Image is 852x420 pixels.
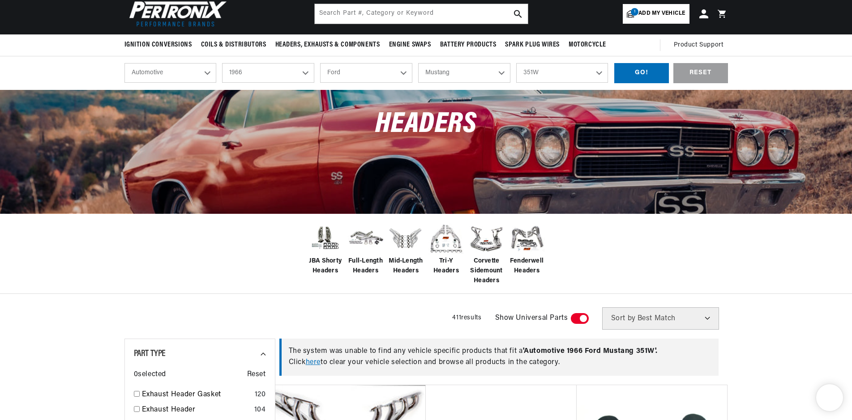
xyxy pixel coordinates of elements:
span: 0 selected [134,369,166,381]
a: Exhaust Header [142,404,251,416]
span: Battery Products [440,40,497,50]
span: Corvette Sidemount Headers [469,256,505,286]
span: Part Type [134,349,166,358]
span: Mid-Length Headers [388,256,424,276]
select: Model [418,63,510,83]
img: Mid-Length Headers [388,221,424,256]
summary: Ignition Conversions [124,34,197,55]
span: Reset [247,369,266,381]
a: Corvette Sidemount Headers Corvette Sidemount Headers [469,221,505,286]
img: Full-Length Headers [348,224,384,252]
input: Search Part #, Category or Keyword [315,4,528,24]
span: 1 [631,8,638,16]
span: Show Universal Parts [495,313,568,324]
div: 104 [254,404,266,416]
select: Ride Type [124,63,217,83]
div: 120 [255,389,266,401]
span: Headers, Exhausts & Components [275,40,380,50]
span: Headers [375,110,476,139]
select: Year [222,63,314,83]
span: Tri-Y Headers [428,256,464,276]
span: Engine Swaps [389,40,431,50]
select: Make [320,63,412,83]
select: Engine [516,63,608,83]
summary: Engine Swaps [385,34,436,55]
img: JBA Shorty Headers [308,223,343,253]
img: Fenderwell Headers [509,221,545,256]
span: Coils & Distributors [201,40,266,50]
span: Sort by [611,315,636,322]
a: JBA Shorty Headers JBA Shorty Headers [308,221,343,276]
span: JBA Shorty Headers [308,256,343,276]
span: Add my vehicle [638,9,685,18]
button: search button [508,4,528,24]
a: here [306,359,321,366]
span: Spark Plug Wires [505,40,560,50]
div: The system was unable to find any vehicle specific products that fit a Click to clear your vehicl... [279,339,719,376]
a: Tri-Y Headers Tri-Y Headers [428,221,464,276]
a: 1Add my vehicle [623,4,689,24]
summary: Motorcycle [564,34,611,55]
summary: Headers, Exhausts & Components [271,34,385,55]
span: Full-Length Headers [348,256,384,276]
span: Product Support [674,40,724,50]
summary: Product Support [674,34,728,56]
div: RESET [673,63,728,83]
a: Exhaust Header Gasket [142,389,251,401]
summary: Spark Plug Wires [501,34,564,55]
summary: Battery Products [436,34,501,55]
a: Mid-Length Headers Mid-Length Headers [388,221,424,276]
select: Sort by [602,307,719,330]
span: Fenderwell Headers [509,256,545,276]
img: Corvette Sidemount Headers [469,221,505,256]
span: 411 results [452,314,481,321]
img: Tri-Y Headers [428,221,464,256]
span: ' Automotive 1966 Ford Mustang 351W '. [523,348,658,355]
span: Ignition Conversions [124,40,192,50]
div: GO! [614,63,669,83]
a: Full-Length Headers Full-Length Headers [348,221,384,276]
summary: Coils & Distributors [197,34,271,55]
a: Fenderwell Headers Fenderwell Headers [509,221,545,276]
span: Motorcycle [569,40,606,50]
